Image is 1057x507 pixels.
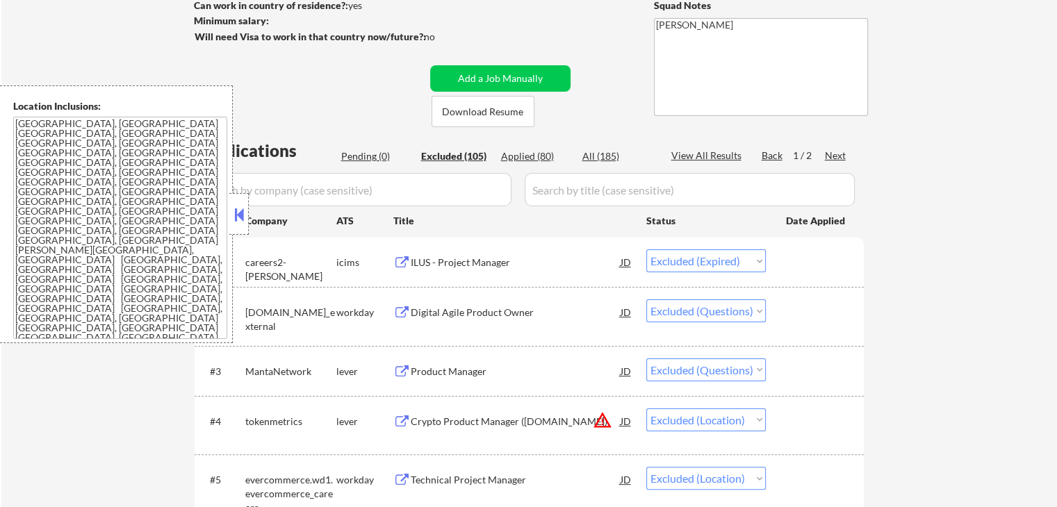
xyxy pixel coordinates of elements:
[393,214,633,228] div: Title
[646,208,766,233] div: Status
[430,65,571,92] button: Add a Job Manually
[593,410,612,430] button: warning_amber
[411,306,621,319] div: Digital Agile Product Owner
[194,15,269,26] strong: Minimum salary:
[501,149,571,163] div: Applied (80)
[336,473,393,487] div: workday
[421,149,491,163] div: Excluded (105)
[336,214,393,228] div: ATS
[245,415,336,429] div: tokenmetrics
[793,149,825,163] div: 1 / 2
[619,408,633,433] div: JD
[411,415,621,429] div: Crypto Product Manager ([DOMAIN_NAME])
[825,149,847,163] div: Next
[210,473,234,487] div: #5
[582,149,652,163] div: All (185)
[411,473,621,487] div: Technical Project Manager
[341,149,411,163] div: Pending (0)
[336,365,393,379] div: lever
[411,365,621,379] div: Product Manager
[411,256,621,269] div: ILUS - Project Manager
[210,365,234,379] div: #3
[619,249,633,274] div: JD
[432,96,534,127] button: Download Resume
[619,467,633,492] div: JD
[199,142,336,159] div: Applications
[245,256,336,283] div: careers2-[PERSON_NAME]
[199,173,511,206] input: Search by company (case sensitive)
[245,365,336,379] div: MantaNetwork
[336,306,393,319] div: workday
[195,31,426,42] strong: Will need Visa to work in that country now/future?:
[210,415,234,429] div: #4
[671,149,746,163] div: View All Results
[786,214,847,228] div: Date Applied
[336,256,393,269] div: icims
[762,149,784,163] div: Back
[424,30,464,44] div: no
[245,306,336,333] div: [DOMAIN_NAME]_external
[525,173,855,206] input: Search by title (case sensitive)
[245,214,336,228] div: Company
[619,299,633,324] div: JD
[13,99,227,113] div: Location Inclusions:
[336,415,393,429] div: lever
[619,358,633,383] div: JD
